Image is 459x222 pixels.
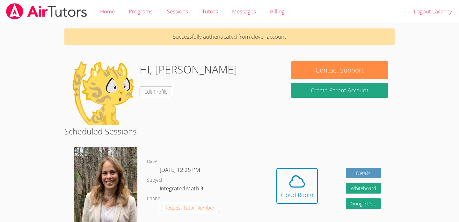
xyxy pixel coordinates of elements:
span: Request Tutor Number [164,205,215,210]
img: default.png [71,61,135,125]
a: Edit Profile [140,87,172,97]
button: Whiteboard [346,183,381,194]
a: Google Doc [346,198,381,209]
button: Contact Support [291,61,388,79]
span: Messages [232,8,256,15]
img: airtutors_banner-c4298cdbf04f3fff15de1276eac7730deb9818008684d7c2e4769d2f7ddbe033.png [5,3,88,19]
dd: Integrated Math 3 [160,184,205,195]
dt: Subject [147,176,163,184]
p: Successfully authenticated from clever account [64,28,395,45]
h2: Scheduled Sessions [64,125,395,137]
h1: Hi, [PERSON_NAME] [140,61,237,78]
a: Details [346,168,381,179]
dt: Date [147,157,157,165]
button: Create Parent Account [291,83,388,98]
button: Cloud Room [276,168,318,204]
div: Cloud Room [281,190,313,199]
button: Request Tutor Number [160,203,219,213]
span: [DATE] 12:25 PM [160,166,200,173]
img: avatar.png [74,147,137,222]
dt: Phone [147,195,160,203]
